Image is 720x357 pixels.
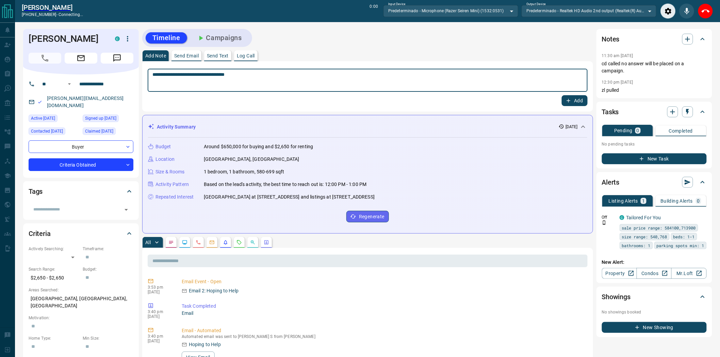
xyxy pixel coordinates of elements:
p: All [145,240,151,245]
p: Budget: [83,266,133,272]
a: Property [602,268,637,279]
p: $2,650 - $2,650 [29,272,79,284]
svg: Push Notification Only [602,220,607,225]
svg: Lead Browsing Activity [182,240,187,245]
p: Based on the lead's activity, the best time to reach out is: 12:00 PM - 1:00 PM [204,181,366,188]
svg: Calls [196,240,201,245]
div: condos.ca [620,215,624,220]
span: Call [29,53,61,64]
p: Timeframe: [83,246,133,252]
p: [DATE] [148,290,171,294]
div: Tags [29,183,133,200]
p: Search Range: [29,266,79,272]
p: 0 [697,199,700,203]
p: 0:00 [370,3,378,19]
a: Mr.Loft [671,268,706,279]
p: [DATE] [148,314,171,319]
div: Activity Summary[DATE] [148,121,587,133]
p: [PHONE_NUMBER] - [22,12,83,18]
p: Budget [156,143,171,150]
p: 12:30 pm [DATE] [602,80,633,85]
p: Actively Searching: [29,246,79,252]
div: Mon Aug 11 2025 [29,128,79,137]
div: Tasks [602,104,707,120]
p: [GEOGRAPHIC_DATA], [GEOGRAPHIC_DATA] [204,156,299,163]
div: Fri Aug 08 2025 [29,115,79,124]
svg: Opportunities [250,240,256,245]
div: Criteria Obtained [29,158,133,171]
svg: Listing Alerts [223,240,228,245]
svg: Notes [168,240,174,245]
button: Open [121,205,131,215]
div: Showings [602,289,707,305]
a: Condos [637,268,672,279]
span: Signed up [DATE] [85,115,116,122]
p: Pending [614,128,633,133]
p: [GEOGRAPHIC_DATA] at [STREET_ADDRESS] and listings at [STREET_ADDRESS] [204,193,375,201]
p: cd called no answer will be placed on a campaign. [602,60,707,74]
p: Completed [669,129,693,133]
div: Fri Aug 08 2025 [83,128,133,137]
p: Areas Searched: [29,287,133,293]
div: Buyer [29,140,133,153]
div: Predeterminado - Realtek HD Audio 2nd output (Realtek(R) Audio) [522,5,656,17]
p: Activity Summary [157,123,196,131]
p: No pending tasks [602,139,707,149]
span: sale price range: 584100,713900 [622,224,696,231]
h2: Showings [602,291,631,302]
p: [DATE] [566,124,578,130]
p: Activity Pattern [156,181,189,188]
p: Send Text [207,53,229,58]
button: Add [562,95,588,106]
p: Email [182,310,585,317]
p: Listing Alerts [609,199,638,203]
p: [GEOGRAPHIC_DATA], [GEOGRAPHIC_DATA], [GEOGRAPHIC_DATA] [29,293,133,311]
p: Home Type: [29,335,79,341]
span: Active [DATE] [31,115,55,122]
button: Campaigns [190,32,249,44]
h2: Notes [602,34,620,45]
span: Email [65,53,97,64]
p: Building Alerts [661,199,693,203]
span: Claimed [DATE] [85,128,113,135]
h2: Alerts [602,177,620,188]
p: Add Note [145,53,166,58]
p: 3:40 pm [148,309,171,314]
p: Location [156,156,175,163]
div: Notes [602,31,707,47]
button: Open [65,80,73,88]
span: size range: 540,768 [622,233,667,240]
svg: Emails [209,240,215,245]
span: beds: 1-1 [673,233,695,240]
button: Regenerate [346,211,389,222]
span: parking spots min: 1 [657,242,704,249]
span: connecting... [59,12,83,17]
p: 3:53 pm [148,285,171,290]
span: Message [101,53,133,64]
div: Fri Aug 08 2025 [83,115,133,124]
p: Email - Automated [182,327,585,334]
div: Predeterminado - Microphone (Razer Seiren Mini) (1532:0531) [383,5,518,17]
p: Log Call [237,53,255,58]
div: Criteria [29,225,133,242]
p: Task Completed [182,303,585,310]
p: Off [602,214,616,220]
p: No showings booked [602,309,707,315]
a: [PERSON_NAME] [22,3,83,12]
div: Audio Settings [660,3,676,19]
p: Email Event - Open [182,278,585,285]
p: Motivation: [29,315,133,321]
p: Min Size: [83,335,133,341]
p: 3:40 pm [148,334,171,339]
svg: Requests [236,240,242,245]
p: Email 2: Hoping to Help [189,287,239,294]
div: Alerts [602,174,707,190]
p: 1 bedroom, 1 bathroom, 580-699 sqft [204,168,284,175]
p: Hoping to Help [189,341,221,348]
p: Repeated Interest [156,193,194,201]
p: Size & Rooms [156,168,185,175]
div: Mute [679,3,694,19]
a: [PERSON_NAME][EMAIL_ADDRESS][DOMAIN_NAME] [47,96,124,108]
p: [DATE] [148,339,171,343]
